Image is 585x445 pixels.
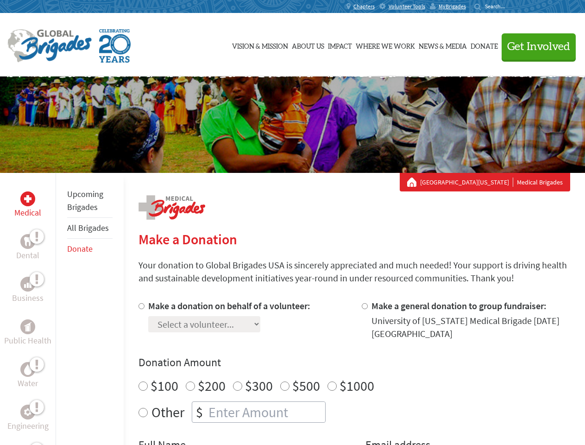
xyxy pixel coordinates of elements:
[20,405,35,420] div: Engineering
[192,402,207,422] div: $
[148,300,310,311] label: Make a donation on behalf of a volunteer:
[371,300,547,311] label: Make a general donation to group fundraiser:
[232,22,288,68] a: Vision & Mission
[7,420,49,432] p: Engineering
[12,277,44,305] a: BusinessBusiness
[389,3,425,10] span: Volunteer Tools
[245,377,273,394] label: $300
[439,3,466,10] span: MyBrigades
[356,22,415,68] a: Where We Work
[4,334,51,347] p: Public Health
[24,280,31,288] img: Business
[67,184,113,218] li: Upcoming Brigades
[24,322,31,331] img: Public Health
[24,195,31,203] img: Medical
[4,319,51,347] a: Public HealthPublic Health
[407,178,563,187] div: Medical Brigades
[12,292,44,305] p: Business
[20,191,35,206] div: Medical
[14,206,41,219] p: Medical
[485,3,511,10] input: Search...
[67,189,103,212] a: Upcoming Brigades
[67,239,113,259] li: Donate
[99,29,131,63] img: Global Brigades Celebrating 20 Years
[20,277,35,292] div: Business
[371,314,570,340] div: University of [US_STATE] Medical Brigade [DATE] [GEOGRAPHIC_DATA]
[7,405,49,432] a: EngineeringEngineering
[328,22,352,68] a: Impact
[67,243,93,254] a: Donate
[420,178,513,187] a: [GEOGRAPHIC_DATA][US_STATE]
[138,355,570,370] h4: Donation Amount
[20,319,35,334] div: Public Health
[419,22,467,68] a: News & Media
[67,218,113,239] li: All Brigades
[138,195,205,220] img: logo-medical.png
[502,33,576,60] button: Get Involved
[7,29,92,63] img: Global Brigades Logo
[16,234,39,262] a: DentalDental
[340,377,374,394] label: $1000
[20,362,35,377] div: Water
[24,237,31,246] img: Dental
[20,234,35,249] div: Dental
[67,222,109,233] a: All Brigades
[14,191,41,219] a: MedicalMedical
[24,364,31,375] img: Water
[507,41,570,52] span: Get Involved
[207,402,325,422] input: Enter Amount
[151,401,184,423] label: Other
[16,249,39,262] p: Dental
[18,377,38,390] p: Water
[292,377,320,394] label: $500
[198,377,226,394] label: $200
[24,408,31,416] img: Engineering
[353,3,375,10] span: Chapters
[292,22,324,68] a: About Us
[151,377,178,394] label: $100
[138,231,570,248] h2: Make a Donation
[471,22,498,68] a: Donate
[18,362,38,390] a: WaterWater
[138,259,570,285] p: Your donation to Global Brigades USA is sincerely appreciated and much needed! Your support is dr...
